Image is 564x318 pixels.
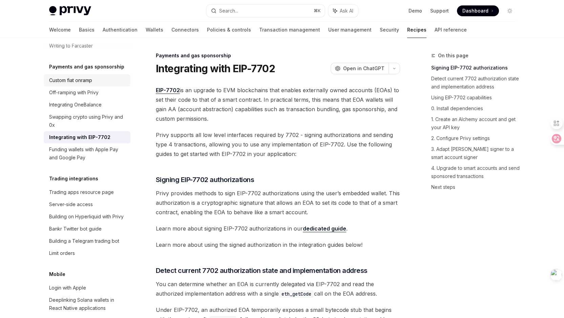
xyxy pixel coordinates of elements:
span: Ask AI [340,7,353,14]
a: User management [328,22,372,38]
a: Bankr Twitter bot guide [44,223,130,235]
a: Connectors [171,22,199,38]
span: You can determine whether an EOA is currently delegated via EIP-7702 and read the authorized impl... [156,279,400,298]
a: 2. Configure Privy settings [431,133,521,144]
code: eth_getCode [279,290,314,298]
a: Deeplinking Solana wallets in React Native applications [44,294,130,314]
span: Privy supports all low level interfaces required by 7702 - signing authorizations and sending typ... [156,130,400,159]
div: Server-side access [49,200,93,208]
div: Building a Telegram trading bot [49,237,119,245]
a: Building a Telegram trading bot [44,235,130,247]
h5: Trading integrations [49,175,98,183]
span: Signing EIP-7702 authorizations [156,175,254,184]
div: Bankr Twitter bot guide [49,225,102,233]
a: Funding wallets with Apple Pay and Google Pay [44,143,130,164]
a: Integrating OneBalance [44,99,130,111]
a: Authentication [103,22,138,38]
a: Security [380,22,399,38]
div: Off-ramping with Privy [49,88,99,97]
span: On this page [438,52,468,60]
a: Login with Apple [44,282,130,294]
a: Policies & controls [207,22,251,38]
a: Dashboard [457,5,499,16]
span: is an upgrade to EVM blockchains that enables externally owned accounts (EOAs) to set their code ... [156,85,400,123]
span: Learn more about using the signed authorization in the integration guides below! [156,240,400,250]
a: Welcome [49,22,71,38]
a: Support [430,7,449,14]
a: 1. Create an Alchemy account and get your API key [431,114,521,133]
div: Funding wallets with Apple Pay and Google Pay [49,145,126,162]
h5: Payments and gas sponsorship [49,63,124,71]
div: Login with Apple [49,284,86,292]
div: Swapping crypto using Privy and 0x [49,113,126,129]
a: Off-ramping with Privy [44,86,130,99]
a: Custom fiat onramp [44,74,130,86]
h5: Mobile [49,270,65,278]
span: Privy provides methods to sign EIP-7702 authorizations using the user’s embedded wallet. This aut... [156,188,400,217]
a: Demo [409,7,422,14]
div: Integrating with EIP-7702 [49,133,110,141]
a: Trading apps resource page [44,186,130,198]
a: EIP-7702 [156,87,180,94]
button: Open in ChatGPT [331,63,389,74]
a: Recipes [407,22,426,38]
span: Open in ChatGPT [343,65,384,72]
a: dedicated guide [303,225,346,232]
div: Integrating OneBalance [49,101,102,109]
div: Custom fiat onramp [49,76,92,84]
a: API reference [435,22,467,38]
a: Limit orders [44,247,130,259]
span: Dashboard [462,7,488,14]
a: Building on Hyperliquid with Privy [44,211,130,223]
a: Detect current 7702 authorization state and implementation address [431,73,521,92]
a: Swapping crypto using Privy and 0x [44,111,130,131]
a: Using EIP-7702 capabilities [431,92,521,103]
a: Wallets [146,22,163,38]
a: Integrating with EIP-7702 [44,131,130,143]
button: Search...⌘K [206,5,325,17]
a: Server-side access [44,198,130,211]
button: Ask AI [328,5,358,17]
a: 3. Adapt [PERSON_NAME] signer to a smart account signer [431,144,521,163]
span: ⌘ K [314,8,321,14]
div: Building on Hyperliquid with Privy [49,213,124,221]
div: Search... [219,7,238,15]
a: 4. Upgrade to smart accounts and send sponsored transactions [431,163,521,182]
h1: Integrating with EIP-7702 [156,62,275,75]
div: Payments and gas sponsorship [156,52,400,59]
span: Learn more about signing EIP-7702 authorizations in our . [156,224,400,233]
img: light logo [49,6,91,16]
div: Deeplinking Solana wallets in React Native applications [49,296,126,312]
div: Limit orders [49,249,75,257]
a: Signing EIP-7702 authorizations [431,62,521,73]
button: Toggle dark mode [504,5,515,16]
a: Next steps [431,182,521,193]
a: Transaction management [259,22,320,38]
div: Trading apps resource page [49,188,114,196]
a: Basics [79,22,95,38]
span: Detect current 7702 authorization state and implementation address [156,266,368,275]
a: 0. Install dependencies [431,103,521,114]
